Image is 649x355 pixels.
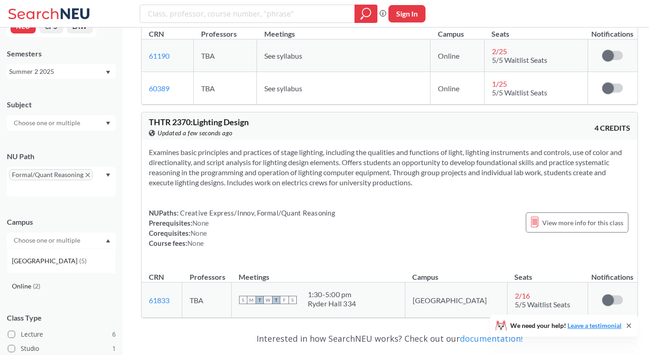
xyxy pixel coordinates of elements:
span: ( 2 ) [33,282,40,290]
div: NUPaths: Prerequisites: Corequisites: Course fees: [149,208,335,248]
span: T [272,296,280,304]
th: Professors [182,263,232,283]
span: S [289,296,297,304]
div: CRN [149,272,164,282]
span: 2 / 25 [492,47,507,55]
th: Campus [431,20,484,39]
span: Creative Express/Innov, Formal/Quant Reasoning [179,209,335,217]
svg: magnifying glass [360,7,371,20]
svg: X to remove pill [86,173,90,177]
button: Sign In [388,5,425,22]
span: 2 / 16 [515,291,530,300]
svg: Dropdown arrow [106,122,110,125]
span: We need your help! [510,322,622,329]
span: None [187,239,204,247]
div: Campus [7,217,116,227]
span: 5/5 Waitlist Seats [492,88,547,97]
td: TBA [194,72,257,105]
th: Professors [194,20,257,39]
div: CRN [149,29,164,39]
svg: Dropdown arrow [106,71,110,74]
span: 6 [112,329,116,339]
span: THTR 2370 : Lighting Design [149,117,249,127]
input: Choose one or multiple [9,235,86,246]
td: TBA [194,39,257,72]
a: Leave a testimonial [567,322,622,329]
th: Meetings [231,263,405,283]
span: Updated a few seconds ago [158,128,233,138]
th: Seats [484,20,588,39]
div: magnifying glass [354,5,377,23]
span: 4 CREDITS [594,123,630,133]
span: W [264,296,272,304]
div: Interested in how SearchNEU works? Check out our [141,325,638,352]
span: [GEOGRAPHIC_DATA] [12,256,79,266]
span: S [239,296,247,304]
svg: Dropdown arrow [106,173,110,177]
span: F [280,296,289,304]
span: See syllabus [264,51,302,60]
div: Formal/Quant ReasoningX to remove pillDropdown arrow [7,167,116,196]
label: Lecture [8,328,116,340]
td: TBA [182,283,232,318]
span: None [192,219,209,227]
span: T [256,296,264,304]
svg: Dropdown arrow [106,239,110,243]
span: Formal/Quant ReasoningX to remove pill [9,169,93,180]
span: View more info for this class [542,217,623,228]
th: Meetings [257,20,431,39]
th: Notifications [588,263,637,283]
td: Online [431,39,484,72]
span: 5/5 Waitlist Seats [492,55,547,64]
span: Online [12,281,33,291]
div: Summer 2 2025 [9,67,105,77]
label: Studio [8,343,116,355]
span: 5/5 Waitlist Seats [515,300,570,309]
a: 61190 [149,51,169,60]
div: Dropdown arrow[GEOGRAPHIC_DATA](5)Online(2) [7,233,116,248]
div: 1:30 - 5:00 pm [308,290,356,299]
span: Class Type [7,313,116,323]
td: [GEOGRAPHIC_DATA] [405,283,507,318]
span: See syllabus [264,84,302,93]
td: Online [431,72,484,105]
th: Notifications [588,20,637,39]
div: Subject [7,100,116,110]
div: Summer 2 2025Dropdown arrow [7,64,116,79]
span: ( 5 ) [79,257,87,265]
div: Dropdown arrow [7,115,116,131]
input: Choose one or multiple [9,117,86,128]
a: 61833 [149,296,169,305]
section: Examines basic principles and practices of stage lighting, including the qualities and functions ... [149,147,630,188]
span: None [191,229,207,237]
span: M [247,296,256,304]
div: Ryder Hall 334 [308,299,356,308]
a: documentation! [460,333,523,344]
span: 1 [112,344,116,354]
div: NU Path [7,151,116,161]
th: Campus [405,263,507,283]
div: Semesters [7,49,116,59]
span: 1 / 25 [492,79,507,88]
th: Seats [507,263,588,283]
input: Class, professor, course number, "phrase" [147,6,348,22]
a: 60389 [149,84,169,93]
